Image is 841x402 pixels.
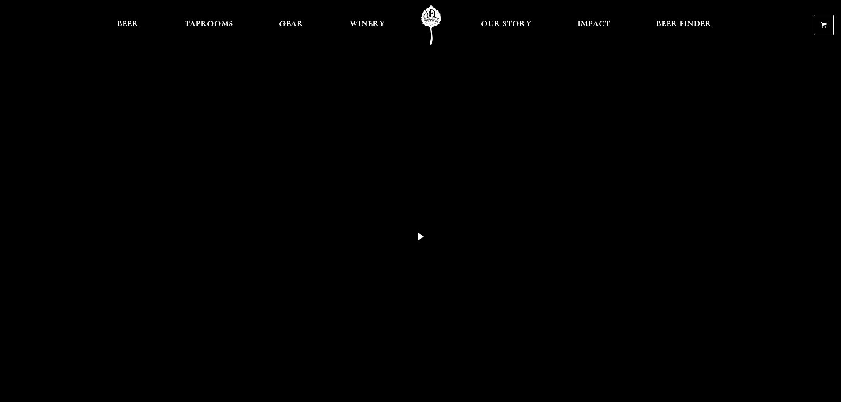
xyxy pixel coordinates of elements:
[475,5,537,45] a: Our Story
[179,5,239,45] a: Taprooms
[577,21,610,28] span: Impact
[572,5,616,45] a: Impact
[481,21,532,28] span: Our Story
[279,21,303,28] span: Gear
[350,21,385,28] span: Winery
[344,5,391,45] a: Winery
[656,21,712,28] span: Beer Finder
[111,5,144,45] a: Beer
[650,5,717,45] a: Beer Finder
[273,5,309,45] a: Gear
[117,21,139,28] span: Beer
[185,21,233,28] span: Taprooms
[415,5,448,45] a: Odell Home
